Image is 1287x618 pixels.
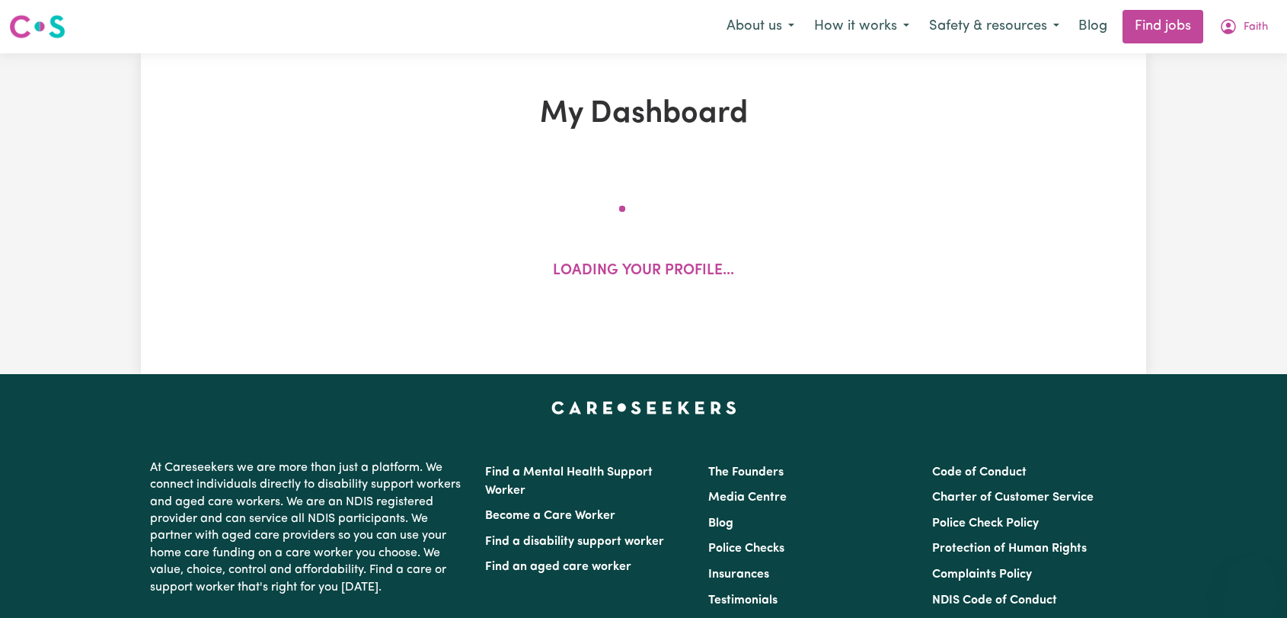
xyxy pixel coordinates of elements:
[804,11,919,43] button: How it works
[919,11,1069,43] button: Safety & resources
[9,13,65,40] img: Careseekers logo
[932,594,1057,607] a: NDIS Code of Conduct
[485,466,653,497] a: Find a Mental Health Support Worker
[318,96,969,133] h1: My Dashboard
[708,543,784,555] a: Police Checks
[717,11,804,43] button: About us
[932,543,1087,555] a: Protection of Human Rights
[1123,10,1203,43] a: Find jobs
[708,594,778,607] a: Testimonials
[551,402,736,414] a: Careseekers home page
[932,466,1027,479] a: Code of Conduct
[932,517,1039,530] a: Police Check Policy
[932,492,1094,504] a: Charter of Customer Service
[708,466,784,479] a: The Founders
[708,492,787,504] a: Media Centre
[553,261,734,283] p: Loading your profile...
[1226,557,1275,606] iframe: Button to launch messaging window
[708,568,769,581] a: Insurances
[932,568,1032,581] a: Complaints Policy
[9,9,65,44] a: Careseekers logo
[708,517,733,530] a: Blog
[1244,19,1268,36] span: Faith
[485,536,664,548] a: Find a disability support worker
[1209,11,1278,43] button: My Account
[485,561,631,573] a: Find an aged care worker
[1069,10,1116,43] a: Blog
[150,453,467,602] p: At Careseekers we are more than just a platform. We connect individuals directly to disability su...
[485,510,615,522] a: Become a Care Worker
